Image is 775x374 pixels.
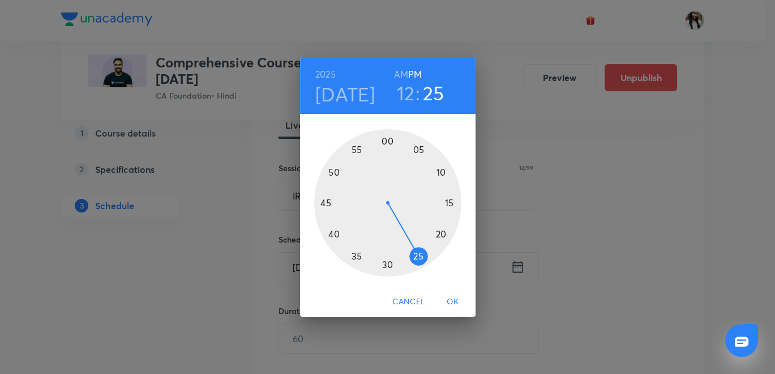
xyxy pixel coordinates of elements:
[408,66,422,82] button: PM
[315,82,375,106] button: [DATE]
[392,295,425,309] span: Cancel
[416,81,420,105] h3: :
[423,81,444,105] button: 25
[394,66,408,82] button: AM
[315,66,336,82] button: 2025
[397,81,415,105] button: 12
[439,295,466,309] span: OK
[388,291,430,312] button: Cancel
[435,291,471,312] button: OK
